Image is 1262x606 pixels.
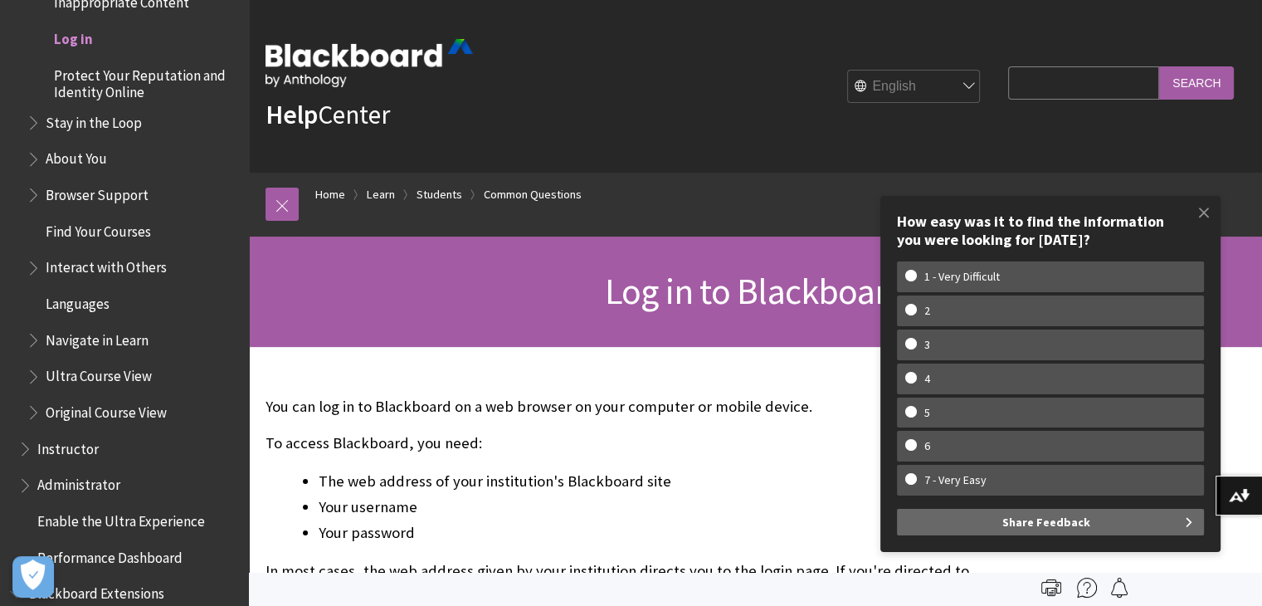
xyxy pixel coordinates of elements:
[266,98,390,131] a: HelpCenter
[266,433,1000,454] p: To access Blackboard, you need:
[37,435,99,457] span: Instructor
[46,326,149,349] span: Navigate in Learn
[46,109,142,131] span: Stay in the Loop
[266,560,1000,604] p: In most cases, the web address given by your institution directs you to the login page. If you're...
[1002,509,1090,535] span: Share Feedback
[54,61,237,100] span: Protect Your Reputation and Identity Online
[46,254,167,276] span: Interact with Others
[1041,578,1061,598] img: Print
[319,496,1000,519] li: Your username
[29,580,164,603] span: Blackboard Extensions
[319,521,1000,545] li: Your password
[905,406,949,420] w-span: 5
[54,25,93,47] span: Log in
[319,470,1000,493] li: The web address of your institution's Blackboard site
[46,398,167,421] span: Original Course View
[905,338,949,352] w-span: 3
[46,363,152,385] span: Ultra Course View
[605,268,906,314] span: Log in to Blackboard
[315,184,345,205] a: Home
[897,509,1204,535] button: Share Feedback
[266,39,473,87] img: Blackboard by Anthology
[905,372,949,386] w-span: 4
[905,473,1006,487] w-span: 7 - Very Easy
[905,439,949,453] w-span: 6
[905,270,1019,284] w-span: 1 - Very Difficult
[37,544,183,566] span: Performance Dashboard
[46,290,110,312] span: Languages
[1077,578,1097,598] img: More help
[1109,578,1129,598] img: Follow this page
[46,181,149,203] span: Browser Support
[484,184,582,205] a: Common Questions
[37,472,120,494] span: Administrator
[37,507,205,530] span: Enable the Ultra Experience
[417,184,462,205] a: Students
[897,213,1204,248] div: How easy was it to find the information you were looking for [DATE]?
[266,98,318,131] strong: Help
[1159,66,1234,99] input: Search
[367,184,395,205] a: Learn
[905,304,949,318] w-span: 2
[266,396,1000,418] p: You can log in to Blackboard on a web browser on your computer or mobile device.
[46,217,151,240] span: Find Your Courses
[46,145,107,168] span: About You
[12,556,54,598] button: Open Preferences
[848,71,981,104] select: Site Language Selector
